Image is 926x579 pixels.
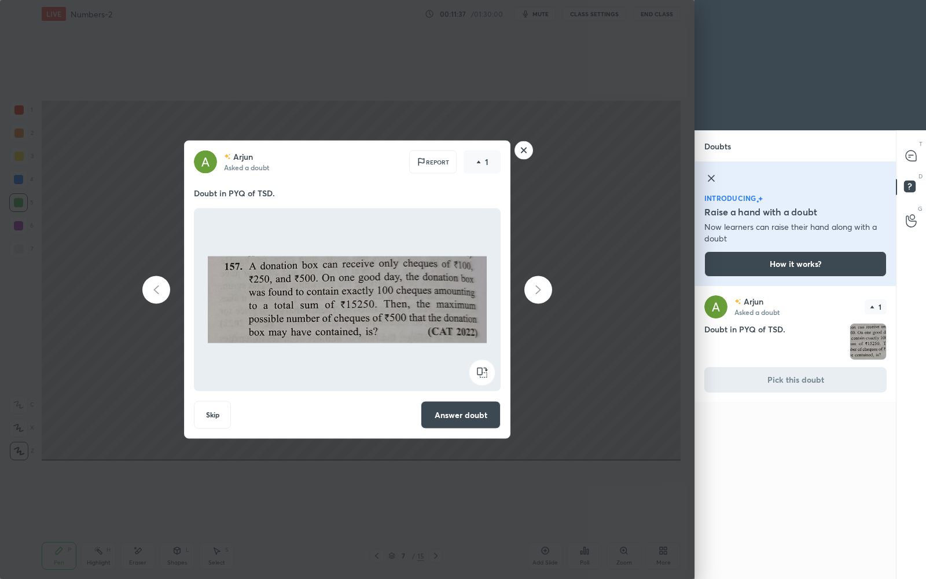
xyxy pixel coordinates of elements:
h5: Raise a hand with a doubt [704,205,817,219]
p: introducing [704,195,756,201]
button: How it works? [704,251,887,277]
img: 1756983930JOP1AG.jpg [850,324,886,360]
img: 1756983930JOP1AG.jpg [208,213,487,387]
p: Doubt in PYQ of TSD. [194,188,501,199]
p: Asked a doubt [224,163,269,172]
p: 1 [485,156,488,168]
h4: Doubt in PYQ of TSD. [704,323,845,360]
img: 8b4c3fc9e6e840e79bf4a8ee01c3153f.101097627_3 [704,295,727,318]
p: Doubts [695,131,740,162]
img: large-star.026637fe.svg [758,196,763,201]
p: G [918,204,923,213]
p: 1 [879,303,881,310]
div: Report [409,151,457,174]
p: Arjun [744,297,763,306]
p: Arjun [233,152,253,162]
p: D [918,172,923,181]
p: T [919,140,923,148]
img: small-star.76a44327.svg [756,200,759,203]
p: Asked a doubt [734,307,780,317]
p: Now learners can raise their hand along with a doubt [704,221,887,244]
img: no-rating-badge.077c3623.svg [224,153,231,160]
img: no-rating-badge.077c3623.svg [734,299,741,305]
img: 8b4c3fc9e6e840e79bf4a8ee01c3153f.101097627_3 [194,151,217,174]
button: Answer doubt [421,401,501,429]
button: Skip [194,401,231,429]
